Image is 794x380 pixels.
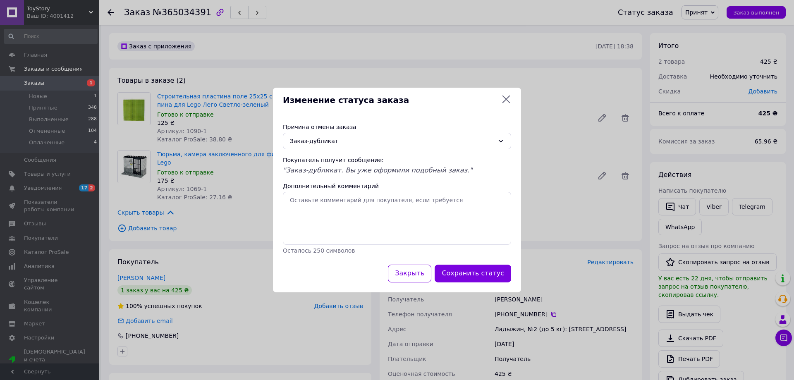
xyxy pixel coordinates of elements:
[388,265,431,282] button: Закрыть
[435,265,511,282] button: Сохранить статус
[283,166,473,174] span: "Заказ-дубликат. Вы уже оформили подобный заказ."
[290,136,494,146] div: Заказ-дубликат
[283,183,379,189] label: Дополнительный комментарий
[283,156,511,164] div: Покупатель получит сообщение:
[283,247,355,254] span: Осталось 250 символов
[283,123,511,131] div: Причина отмены заказа
[283,94,498,106] span: Изменение статуса заказа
